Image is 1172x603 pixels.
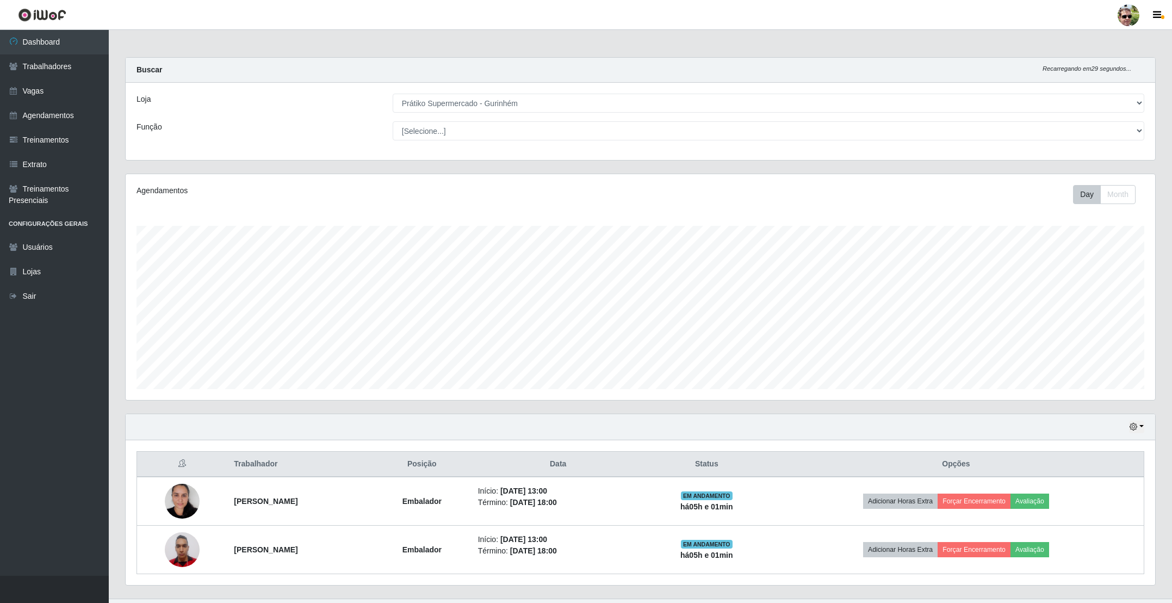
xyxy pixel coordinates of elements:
strong: Embalador [402,497,442,506]
label: Loja [137,94,151,105]
li: Término: [478,497,638,508]
button: Forçar Encerramento [938,542,1010,557]
button: Adicionar Horas Extra [863,542,938,557]
button: Avaliação [1010,542,1049,557]
li: Término: [478,545,638,557]
strong: há 05 h e 01 min [680,502,733,511]
i: Recarregando em 29 segundos... [1043,65,1131,72]
button: Day [1073,185,1101,204]
time: [DATE] 18:00 [510,546,557,555]
span: EM ANDAMENTO [681,540,733,549]
label: Função [137,121,162,133]
div: Toolbar with button groups [1073,185,1144,204]
div: First group [1073,185,1136,204]
div: Agendamentos [137,185,547,196]
button: Adicionar Horas Extra [863,494,938,509]
strong: Buscar [137,65,162,74]
span: EM ANDAMENTO [681,491,733,500]
strong: [PERSON_NAME] [234,497,297,506]
time: [DATE] 13:00 [500,487,547,495]
th: Posição [373,452,472,477]
th: Data [472,452,645,477]
button: Month [1100,185,1136,204]
li: Início: [478,485,638,497]
img: 1747520366813.jpeg [165,526,200,573]
th: Trabalhador [227,452,373,477]
strong: Embalador [402,545,442,554]
img: 1714754537254.jpeg [165,478,200,524]
strong: [PERSON_NAME] [234,545,297,554]
img: CoreUI Logo [18,8,66,22]
button: Forçar Encerramento [938,494,1010,509]
li: Início: [478,534,638,545]
strong: há 05 h e 01 min [680,551,733,559]
time: [DATE] 18:00 [510,498,557,507]
button: Avaliação [1010,494,1049,509]
th: Status [645,452,768,477]
th: Opções [768,452,1144,477]
time: [DATE] 13:00 [500,535,547,544]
